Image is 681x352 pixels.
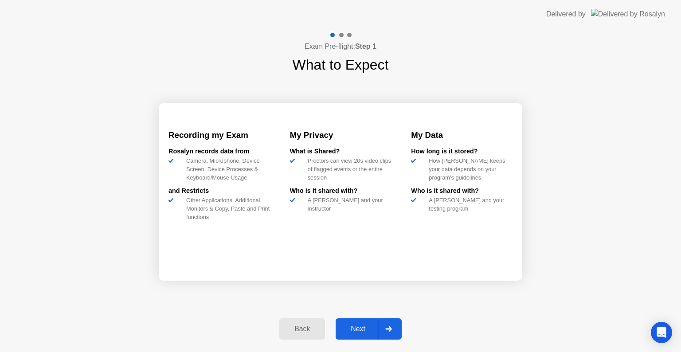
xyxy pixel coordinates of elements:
div: Who is it shared with? [290,186,391,196]
button: Next [336,318,402,340]
b: Step 1 [355,43,376,50]
h1: What to Expect [293,54,389,75]
div: Rosalyn records data from [168,147,270,156]
div: Who is it shared with? [411,186,513,196]
div: Other Applications, Additional Monitors & Copy, Paste and Print functions [183,196,270,222]
h3: My Privacy [290,129,391,141]
div: Back [282,325,322,333]
h3: My Data [411,129,513,141]
div: How long is it stored? [411,147,513,156]
div: Camera, Microphone, Device Screen, Device Processes & Keyboard/Mouse Usage [183,156,270,182]
img: Delivered by Rosalyn [591,9,665,19]
div: A [PERSON_NAME] and your testing program [425,196,513,213]
div: Delivered by [546,9,586,20]
div: What is Shared? [290,147,391,156]
div: Proctors can view 20s video clips of flagged events or the entire session [304,156,391,182]
div: A [PERSON_NAME] and your instructor [304,196,391,213]
div: How [PERSON_NAME] keeps your data depends on your program’s guidelines. [425,156,513,182]
h4: Exam Pre-flight: [305,41,376,52]
button: Back [279,318,325,340]
h3: Recording my Exam [168,129,270,141]
div: and Restricts [168,186,270,196]
div: Next [338,325,378,333]
div: Open Intercom Messenger [651,322,672,343]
